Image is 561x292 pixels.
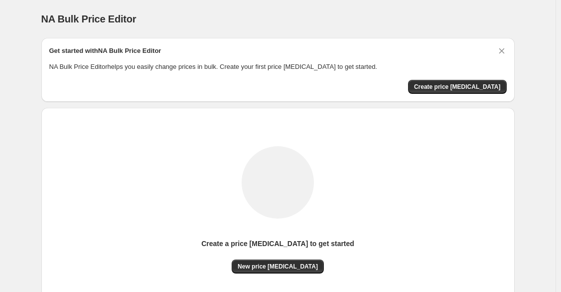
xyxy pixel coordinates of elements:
[408,80,507,94] button: Create price change job
[201,239,354,249] p: Create a price [MEDICAL_DATA] to get started
[414,83,501,91] span: Create price [MEDICAL_DATA]
[238,263,318,271] span: New price [MEDICAL_DATA]
[232,260,324,274] button: New price [MEDICAL_DATA]
[49,62,507,72] p: NA Bulk Price Editor helps you easily change prices in bulk. Create your first price [MEDICAL_DAT...
[41,13,137,24] span: NA Bulk Price Editor
[497,46,507,56] button: Dismiss card
[49,46,161,56] h2: Get started with NA Bulk Price Editor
